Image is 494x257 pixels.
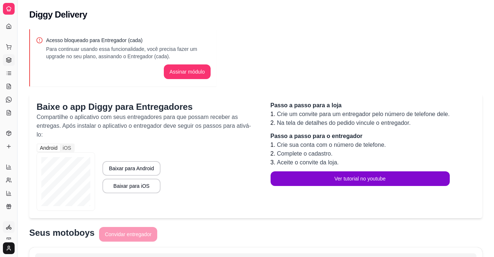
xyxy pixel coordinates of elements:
[102,179,161,193] button: Baixar para iOS
[271,149,450,158] li: 2.
[102,161,161,176] button: Baixar para Android
[277,159,339,165] span: Aceite o convite da loja.
[37,101,256,113] p: Baixe o app Diggy para Entregadores
[271,119,450,127] li: 2.
[46,45,211,60] p: Para continuar usando essa funcionalidade, você precisa fazer um upgrade no seu plano, assinando ...
[271,141,450,149] li: 1.
[271,101,450,110] p: Passo a passo para a loja
[29,9,87,21] h2: Diggy Delivery
[271,158,450,167] li: 3.
[46,37,211,44] p: Acesso bloqueado para Entregador (cada)
[271,110,450,119] li: 1.
[37,144,60,152] div: Android
[164,64,211,79] button: Assinar módulo
[271,171,450,186] button: Ver tutorial no youtube
[271,132,450,141] p: Passo a passo para o entregador
[29,227,95,239] p: Seus motoboys
[277,120,411,126] span: Na tela de detalhes do pedido vincule o entregador.
[277,142,386,148] span: Crie sua conta com o número de telefone.
[277,111,449,117] span: Crie um convite para um entregador pelo número de telefone dele.
[277,150,332,157] span: Complete o cadastro.
[60,144,73,152] div: iOS
[37,113,256,139] p: Compartilhe o aplicativo com seus entregadores para que possam receber as entregas. Após instalar...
